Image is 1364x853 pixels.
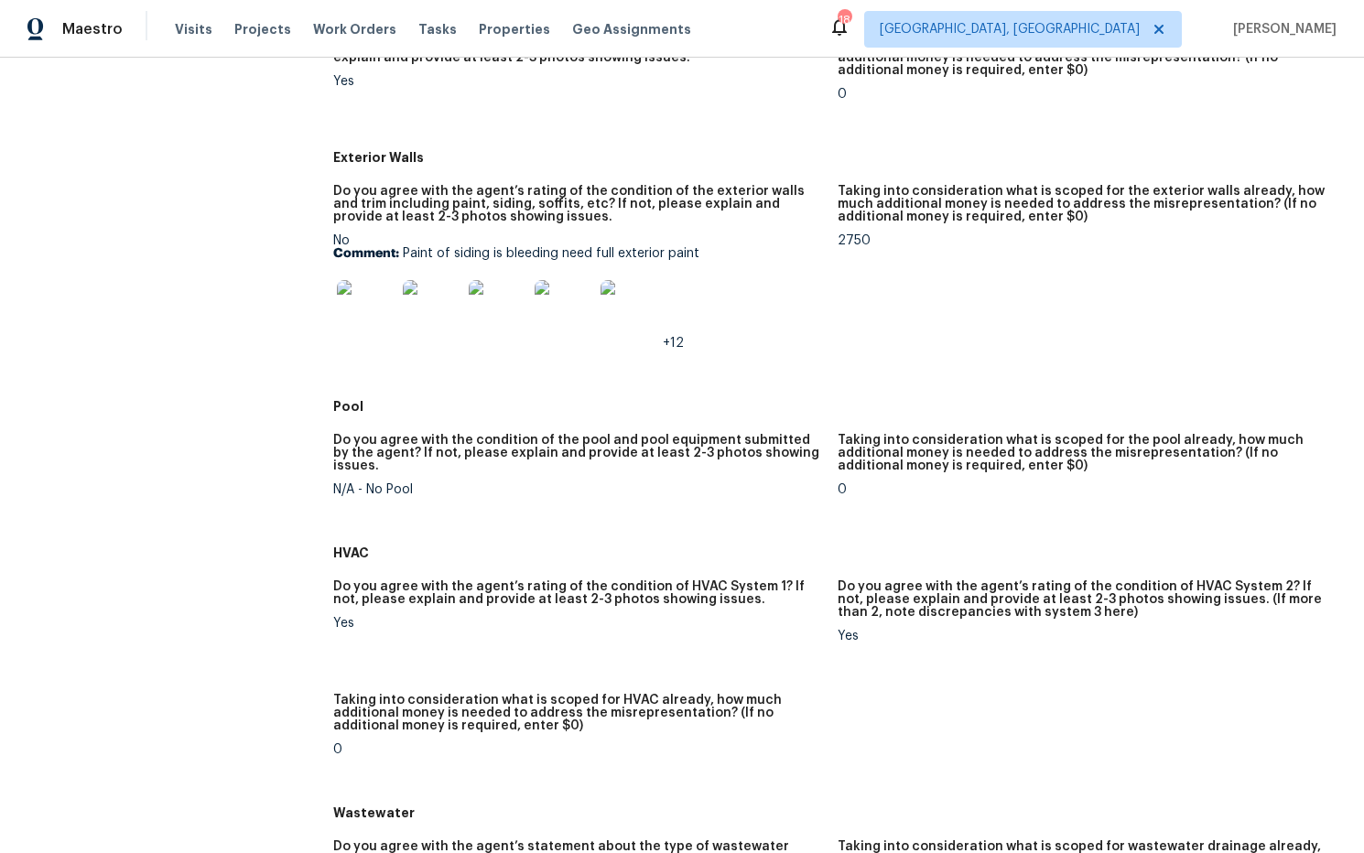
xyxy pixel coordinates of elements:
[333,247,823,260] p: Paint of siding is bleeding need full exterior paint
[333,483,823,496] div: N/A - No Pool
[333,148,1342,167] h5: Exterior Walls
[479,20,550,38] span: Properties
[333,75,823,88] div: Yes
[333,544,1342,562] h5: HVAC
[838,185,1327,223] h5: Taking into consideration what is scoped for the exterior walls already, how much additional mone...
[333,580,823,606] h5: Do you agree with the agent’s rating of the condition of HVAC System 1? If not, please explain an...
[838,88,1327,101] div: 0
[838,630,1327,642] div: Yes
[333,247,399,260] b: Comment:
[313,20,396,38] span: Work Orders
[880,20,1140,38] span: [GEOGRAPHIC_DATA], [GEOGRAPHIC_DATA]
[333,185,823,223] h5: Do you agree with the agent’s rating of the condition of the exterior walls and trim including pa...
[838,483,1327,496] div: 0
[838,38,1327,77] h5: Taking into consideration what is scoped for the roof already, how much additional money is neede...
[838,580,1327,619] h5: Do you agree with the agent’s rating of the condition of HVAC System 2? If not, please explain an...
[333,804,1342,822] h5: Wastewater
[838,234,1327,247] div: 2750
[62,20,123,38] span: Maestro
[234,20,291,38] span: Projects
[333,743,823,756] div: 0
[333,434,823,472] h5: Do you agree with the condition of the pool and pool equipment submitted by the agent? If not, pl...
[838,434,1327,472] h5: Taking into consideration what is scoped for the pool already, how much additional money is neede...
[418,23,457,36] span: Tasks
[333,397,1342,416] h5: Pool
[663,337,684,350] span: +12
[838,11,850,29] div: 18
[333,694,823,732] h5: Taking into consideration what is scoped for HVAC already, how much additional money is needed to...
[333,617,823,630] div: Yes
[175,20,212,38] span: Visits
[333,234,823,350] div: No
[1226,20,1337,38] span: [PERSON_NAME]
[572,20,691,38] span: Geo Assignments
